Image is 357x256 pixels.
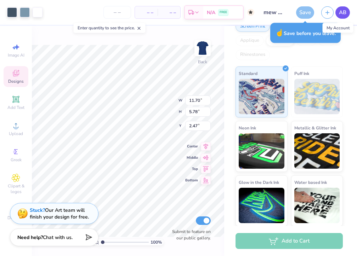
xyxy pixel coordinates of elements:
div: My Account [323,23,353,33]
div: Transfers [266,35,294,46]
span: Upload [9,131,23,136]
div: Applique [236,35,264,46]
span: – – [162,9,176,16]
input: Untitled Design [258,5,293,19]
div: Screen Print [236,21,270,32]
img: Puff Ink [294,79,340,114]
span: 100 % [151,239,162,245]
span: Image AI [8,52,24,58]
div: Save before you leave. [270,23,341,43]
span: Chat with us. [43,234,73,241]
span: Standard [239,70,257,77]
span: Bottom [185,178,198,183]
img: Metallic & Glitter Ink [294,133,340,169]
span: N/A [207,9,215,16]
label: Submit to feature on our public gallery. [168,228,211,241]
span: AB [339,8,346,17]
span: Metallic & Glitter Ink [294,124,336,132]
div: Our Art team will finish your design for free. [30,207,89,220]
a: AB [335,6,350,19]
img: Neon Ink [239,133,284,169]
strong: Need help? [17,234,43,241]
span: Center [185,144,198,149]
img: Glow in the Dark Ink [239,188,284,223]
img: Back [195,41,210,55]
span: Top [185,167,198,171]
span: Designs [8,78,24,84]
span: Clipart & logos [4,183,28,194]
div: Rhinestones [236,50,270,60]
span: Middle [185,155,198,160]
span: FREE [220,10,227,15]
span: ☝️ [275,28,284,37]
span: – – [139,9,153,16]
span: Puff Ink [294,70,309,77]
span: Decorate [7,215,24,221]
span: Add Text [7,105,24,110]
span: Neon Ink [239,124,256,132]
strong: Stuck? [30,207,45,214]
input: – – [103,6,131,19]
div: Enter quantity to see the price. [74,23,146,33]
img: Standard [239,79,284,114]
div: Back [198,59,207,65]
span: Greek [11,157,22,163]
span: Water based Ink [294,179,327,186]
span: Glow in the Dark Ink [239,179,279,186]
img: Water based Ink [294,188,340,223]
